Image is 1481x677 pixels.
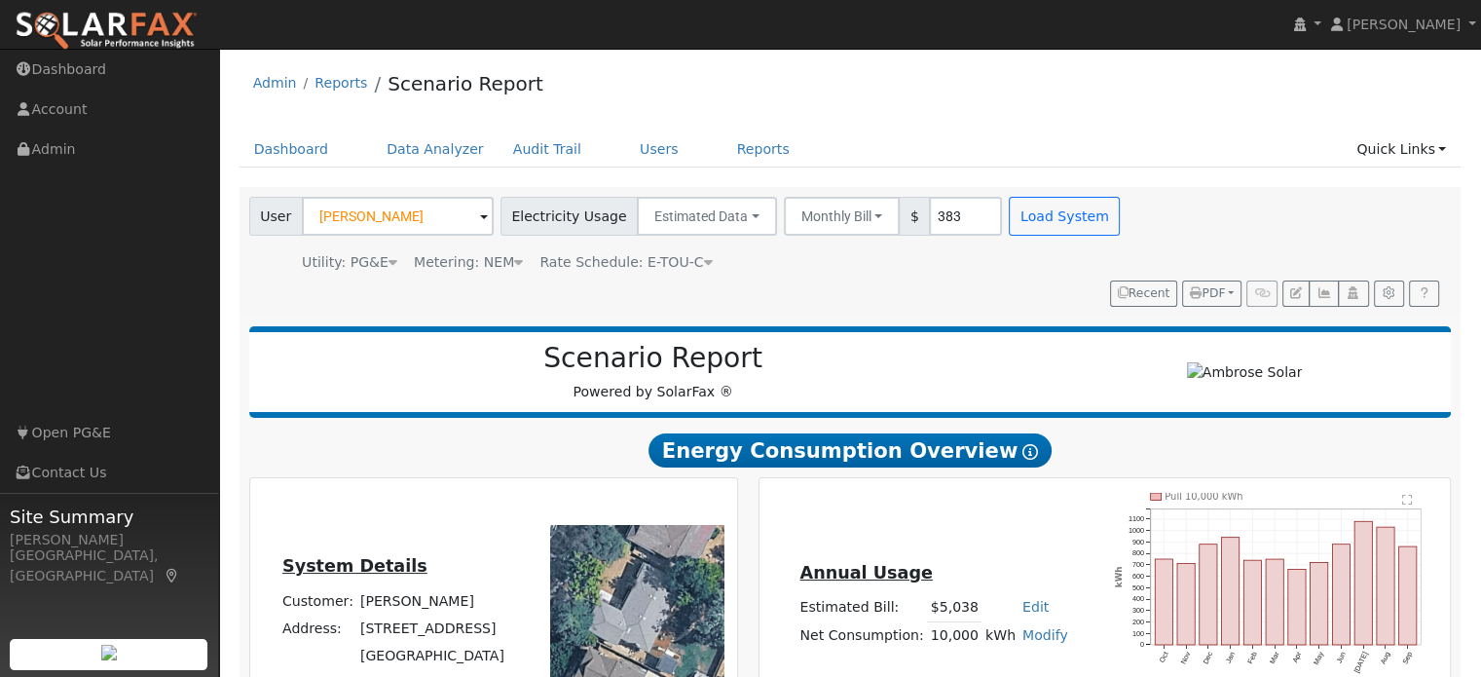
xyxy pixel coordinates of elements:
[1022,599,1049,615] a: Edit
[1129,514,1144,523] text: 1100
[1132,548,1144,557] text: 800
[1269,650,1282,665] text: Mar
[1200,544,1217,645] rect: onclick=""
[356,615,507,642] td: [STREET_ADDRESS]
[356,587,507,615] td: [PERSON_NAME]
[799,563,932,583] u: Annual Usage
[1380,651,1393,666] text: Aug
[1378,527,1395,645] rect: onclick=""
[927,621,981,650] td: 10,000
[637,197,777,236] button: Estimated Data
[1202,650,1215,665] text: Dec
[1282,281,1310,308] button: Edit User
[1132,618,1144,626] text: 200
[372,132,499,168] a: Data Analyzer
[1246,651,1259,665] text: Feb
[1022,627,1068,643] a: Modify
[1140,640,1144,649] text: 0
[1291,650,1304,664] text: Apr
[1267,559,1284,645] rect: onclick=""
[302,252,397,273] div: Utility: PG&E
[1309,281,1339,308] button: Multi-Series Graph
[10,504,208,530] span: Site Summary
[722,132,804,168] a: Reports
[1155,559,1172,645] rect: onclick=""
[1132,537,1144,545] text: 900
[1338,281,1368,308] button: Login As
[1158,651,1170,664] text: Oct
[1115,566,1125,587] text: kWh
[796,594,927,622] td: Estimated Bill:
[1409,281,1439,308] a: Help Link
[784,197,901,236] button: Monthly Bill
[315,75,367,91] a: Reports
[240,132,344,168] a: Dashboard
[10,530,208,550] div: [PERSON_NAME]
[356,642,507,669] td: [GEOGRAPHIC_DATA]
[253,75,297,91] a: Admin
[1224,651,1237,665] text: Jan
[1311,562,1328,645] rect: onclick=""
[500,197,638,236] span: Electricity Usage
[1166,491,1244,502] text: Pull 10,000 kWh
[278,587,356,615] td: Customer:
[1187,362,1303,383] img: Ambrose Solar
[927,594,981,622] td: $5,038
[101,645,117,660] img: retrieve
[1313,650,1326,666] text: May
[302,197,494,236] input: Select a User
[1403,494,1414,506] text: 
[1402,651,1416,666] text: Sep
[1333,544,1351,645] rect: onclick=""
[388,72,543,95] a: Scenario Report
[1132,629,1144,638] text: 100
[1222,537,1240,645] rect: onclick=""
[10,545,208,586] div: [GEOGRAPHIC_DATA], [GEOGRAPHIC_DATA]
[1355,521,1373,645] rect: onclick=""
[1289,569,1307,645] rect: onclick=""
[414,252,523,273] div: Metering: NEM
[1110,281,1178,308] button: Recent
[278,615,356,642] td: Address:
[1132,606,1144,615] text: 300
[282,556,427,576] u: System Details
[1132,583,1144,592] text: 500
[499,132,596,168] a: Audit Trail
[796,621,927,650] td: Net Consumption:
[981,621,1018,650] td: kWh
[1132,572,1144,581] text: 600
[1336,651,1349,665] text: Jun
[899,197,930,236] span: $
[1132,560,1144,569] text: 700
[1179,650,1193,665] text: Nov
[625,132,693,168] a: Users
[1129,526,1144,535] text: 1000
[1244,560,1262,645] rect: onclick=""
[1353,651,1371,675] text: [DATE]
[1177,563,1195,645] rect: onclick=""
[269,342,1037,375] h2: Scenario Report
[1400,546,1418,645] rect: onclick=""
[15,11,198,52] img: SolarFax
[1022,444,1038,460] i: Show Help
[164,568,181,583] a: Map
[1190,286,1225,300] span: PDF
[1009,197,1120,236] button: Load System
[259,342,1048,402] div: Powered by SolarFax ®
[648,433,1052,469] span: Energy Consumption Overview
[249,197,303,236] span: User
[1374,281,1404,308] button: Settings
[1342,132,1461,168] a: Quick Links
[1347,17,1461,32] span: [PERSON_NAME]
[539,254,712,270] span: Alias: None
[1182,281,1241,308] button: PDF
[1132,594,1144,603] text: 400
